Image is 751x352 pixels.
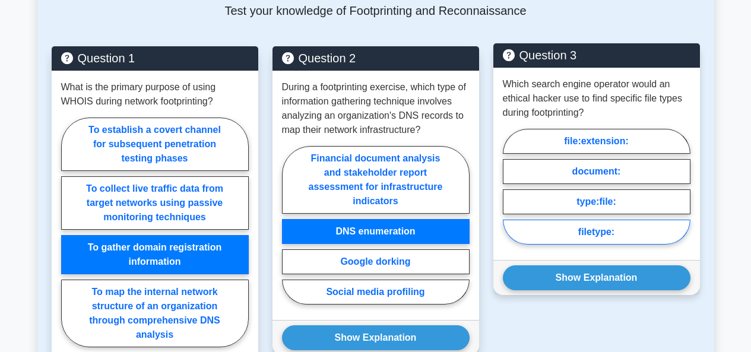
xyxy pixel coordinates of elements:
[282,146,470,214] label: Financial document analysis and stakeholder report assessment for infrastructure indicators
[61,51,249,65] h5: Question 1
[61,280,249,347] label: To map the internal network structure of an organization through comprehensive DNS analysis
[61,118,249,171] label: To establish a covert channel for subsequent penetration testing phases
[282,280,470,305] label: Social media profiling
[503,265,690,290] button: Show Explanation
[503,220,690,245] label: filetype:
[503,159,690,184] label: document:
[61,176,249,230] label: To collect live traffic data from target networks using passive monitoring techniques
[282,249,470,274] label: Google dorking
[61,80,249,109] p: What is the primary purpose of using WHOIS during network footprinting?
[52,4,700,18] p: Test your knowledge of Footprinting and Reconnaissance
[282,219,470,244] label: DNS enumeration
[503,77,690,120] p: Which search engine operator would an ethical hacker use to find specific file types during footp...
[503,129,690,154] label: file:extension:
[282,325,470,350] button: Show Explanation
[282,80,470,137] p: During a footprinting exercise, which type of information gathering technique involves analyzing ...
[61,235,249,274] label: To gather domain registration information
[503,48,690,62] h5: Question 3
[503,189,690,214] label: type:file:
[282,51,470,65] h5: Question 2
